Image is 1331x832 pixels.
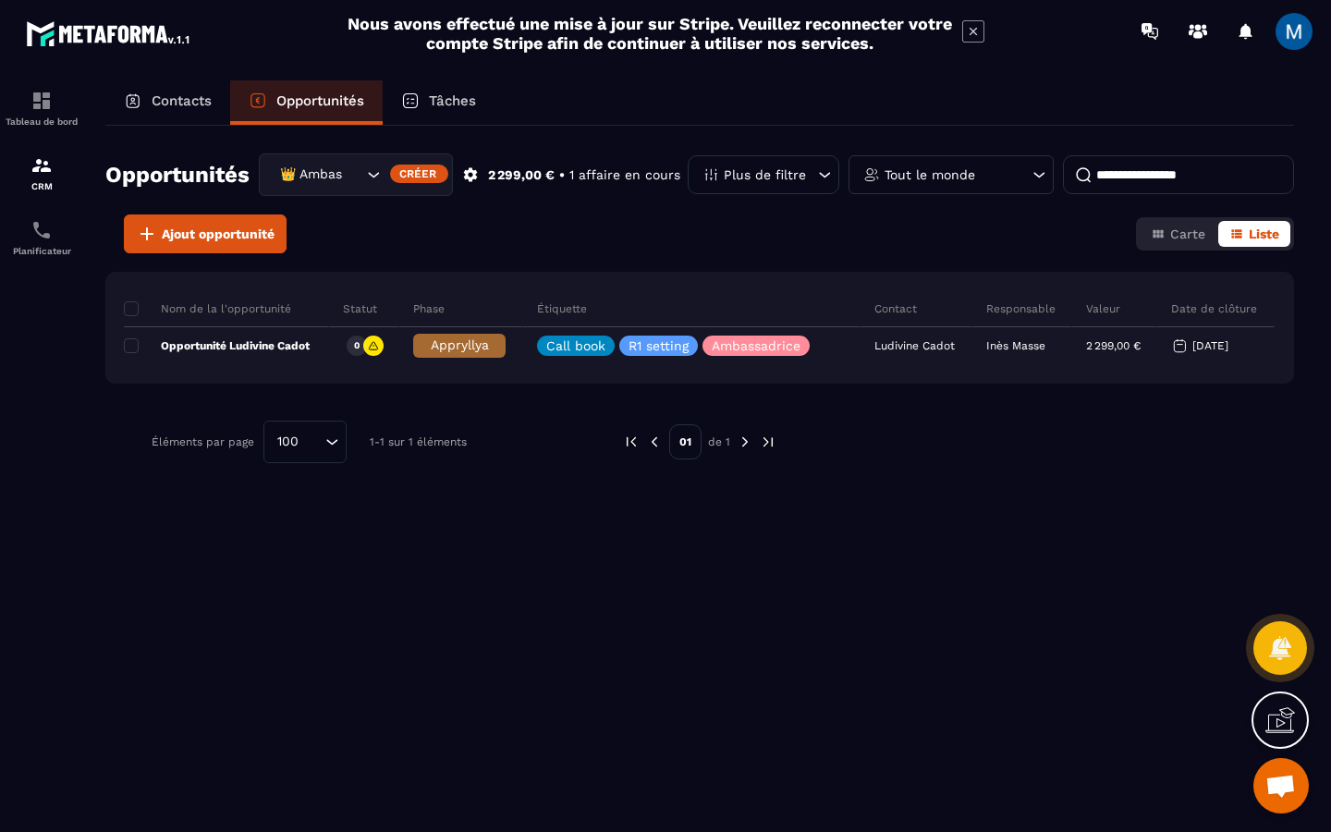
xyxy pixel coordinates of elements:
[275,165,344,185] span: 👑 Ambassadrices
[347,14,953,53] h2: Nous avons effectué une mise à jour sur Stripe. Veuillez reconnecter votre compte Stripe afin de ...
[724,168,806,181] p: Plus de filtre
[1253,758,1309,814] a: Ouvrir le chat
[5,116,79,127] p: Tableau de bord
[5,181,79,191] p: CRM
[431,337,489,352] span: Appryllya
[305,432,321,452] input: Search for option
[623,434,640,450] img: prev
[5,246,79,256] p: Planificateur
[737,434,753,450] img: next
[986,339,1045,352] p: Inès Masse
[344,165,362,185] input: Search for option
[760,434,776,450] img: next
[105,80,230,125] a: Contacts
[1192,339,1228,352] p: [DATE]
[230,80,383,125] a: Opportunités
[152,92,212,109] p: Contacts
[708,434,730,449] p: de 1
[31,154,53,177] img: formation
[105,156,250,193] h2: Opportunités
[1086,339,1141,352] p: 2 299,00 €
[152,435,254,448] p: Éléments par page
[559,166,565,184] p: •
[569,166,680,184] p: 1 affaire en cours
[354,339,360,352] p: 0
[1140,221,1216,247] button: Carte
[343,301,377,316] p: Statut
[629,339,689,352] p: R1 setting
[712,339,800,352] p: Ambassadrice
[31,219,53,241] img: scheduler
[370,435,467,448] p: 1-1 sur 1 éléments
[124,301,291,316] p: Nom de la l'opportunité
[5,141,79,205] a: formationformationCRM
[271,432,305,452] span: 100
[276,92,364,109] p: Opportunités
[488,166,555,184] p: 2 299,00 €
[669,424,702,459] p: 01
[1086,301,1120,316] p: Valeur
[1171,301,1257,316] p: Date de clôture
[263,421,347,463] div: Search for option
[986,301,1056,316] p: Responsable
[429,92,476,109] p: Tâches
[546,339,605,352] p: Call book
[413,301,445,316] p: Phase
[1249,226,1279,241] span: Liste
[5,205,79,270] a: schedulerschedulerPlanificateur
[124,214,287,253] button: Ajout opportunité
[1170,226,1205,241] span: Carte
[390,165,448,183] div: Créer
[26,17,192,50] img: logo
[5,76,79,141] a: formationformationTableau de bord
[874,301,917,316] p: Contact
[383,80,495,125] a: Tâches
[885,168,975,181] p: Tout le monde
[31,90,53,112] img: formation
[646,434,663,450] img: prev
[124,338,310,353] p: Opportunité Ludivine Cadot
[162,225,275,243] span: Ajout opportunité
[537,301,587,316] p: Étiquette
[259,153,453,196] div: Search for option
[1218,221,1290,247] button: Liste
